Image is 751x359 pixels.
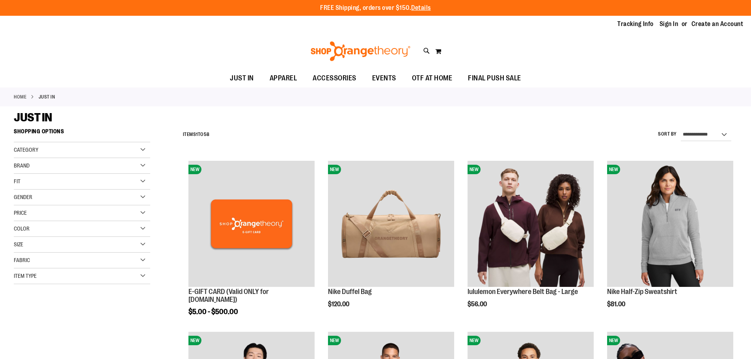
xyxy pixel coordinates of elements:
[230,69,254,87] span: JUST IN
[270,69,297,87] span: APPAREL
[468,336,481,345] span: NEW
[468,161,594,288] a: lululemon Everywhere Belt Bag - LargeNEW
[328,165,341,174] span: NEW
[262,69,305,87] a: APPAREL
[14,273,37,279] span: Item Type
[14,210,27,216] span: Price
[607,336,620,345] span: NEW
[460,69,529,87] a: FINAL PUSH SALE
[14,225,30,232] span: Color
[328,161,454,287] img: Nike Duffel Bag
[691,20,744,28] a: Create an Account
[14,257,30,263] span: Fabric
[14,178,20,184] span: Fit
[372,69,396,87] span: EVENTS
[188,161,315,287] img: E-GIFT CARD (Valid ONLY for ShopOrangetheory.com)
[607,165,620,174] span: NEW
[324,157,458,328] div: product
[14,147,38,153] span: Category
[328,336,341,345] span: NEW
[468,69,521,87] span: FINAL PUSH SALE
[305,69,364,87] a: ACCESSORIES
[184,157,319,335] div: product
[411,4,431,11] a: Details
[468,288,578,296] a: lululemon Everywhere Belt Bag - Large
[14,93,26,100] a: Home
[188,161,315,288] a: E-GIFT CARD (Valid ONLY for ShopOrangetheory.com)NEW
[617,20,654,28] a: Tracking Info
[468,165,481,174] span: NEW
[188,336,201,345] span: NEW
[468,301,488,308] span: $56.00
[188,165,201,174] span: NEW
[658,131,677,138] label: Sort By
[328,288,372,296] a: Nike Duffel Bag
[607,161,733,288] a: Nike Half-Zip SweatshirtNEW
[328,161,454,288] a: Nike Duffel BagNEW
[14,162,30,169] span: Brand
[188,308,238,316] span: $5.00 - $500.00
[328,301,350,308] span: $120.00
[364,69,404,87] a: EVENTS
[204,132,210,137] span: 58
[468,161,594,287] img: lululemon Everywhere Belt Bag - Large
[313,69,356,87] span: ACCESSORIES
[39,93,55,100] strong: JUST IN
[660,20,678,28] a: Sign In
[14,241,23,247] span: Size
[222,69,262,87] a: JUST IN
[183,128,210,141] h2: Items to
[412,69,453,87] span: OTF AT HOME
[404,69,460,87] a: OTF AT HOME
[603,157,737,328] div: product
[14,111,52,124] span: JUST IN
[607,301,626,308] span: $81.00
[607,161,733,287] img: Nike Half-Zip Sweatshirt
[14,194,32,200] span: Gender
[196,132,198,137] span: 1
[320,4,431,13] p: FREE Shipping, orders over $150.
[309,41,412,61] img: Shop Orangetheory
[188,288,269,303] a: E-GIFT CARD (Valid ONLY for [DOMAIN_NAME])
[607,288,677,296] a: Nike Half-Zip Sweatshirt
[14,125,150,142] strong: Shopping Options
[464,157,598,328] div: product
